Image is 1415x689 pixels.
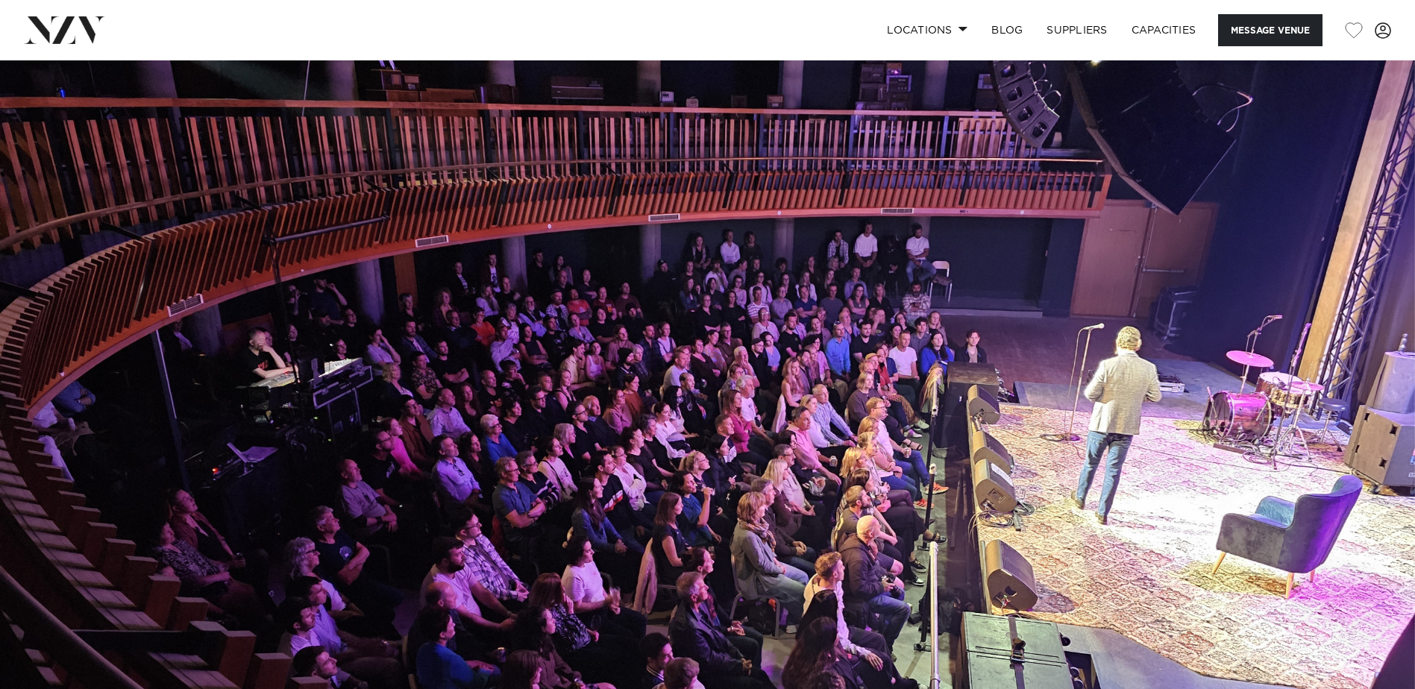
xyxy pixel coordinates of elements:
a: Capacities [1120,14,1208,46]
a: BLOG [979,14,1035,46]
a: Locations [875,14,979,46]
button: Message Venue [1218,14,1323,46]
img: nzv-logo.png [24,16,105,43]
a: SUPPLIERS [1035,14,1119,46]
